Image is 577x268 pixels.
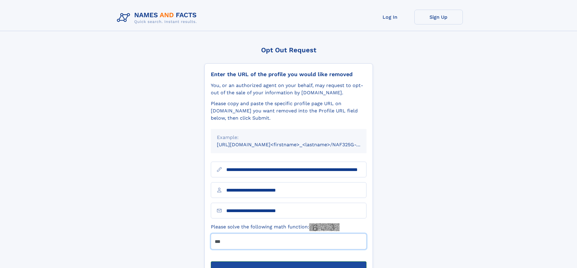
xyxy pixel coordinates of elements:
a: Log In [366,10,414,24]
small: [URL][DOMAIN_NAME]<firstname>_<lastname>/NAF325G-xxxxxxxx [217,142,378,147]
div: Example: [217,134,360,141]
div: Enter the URL of the profile you would like removed [211,71,366,78]
label: Please solve the following math function: [211,223,340,231]
div: Opt Out Request [204,46,373,54]
a: Sign Up [414,10,463,24]
div: You, or an authorized agent on your behalf, may request to opt-out of the sale of your informatio... [211,82,366,96]
img: Logo Names and Facts [114,10,202,26]
div: Please copy and paste the specific profile page URL on [DOMAIN_NAME] you want removed into the Pr... [211,100,366,122]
